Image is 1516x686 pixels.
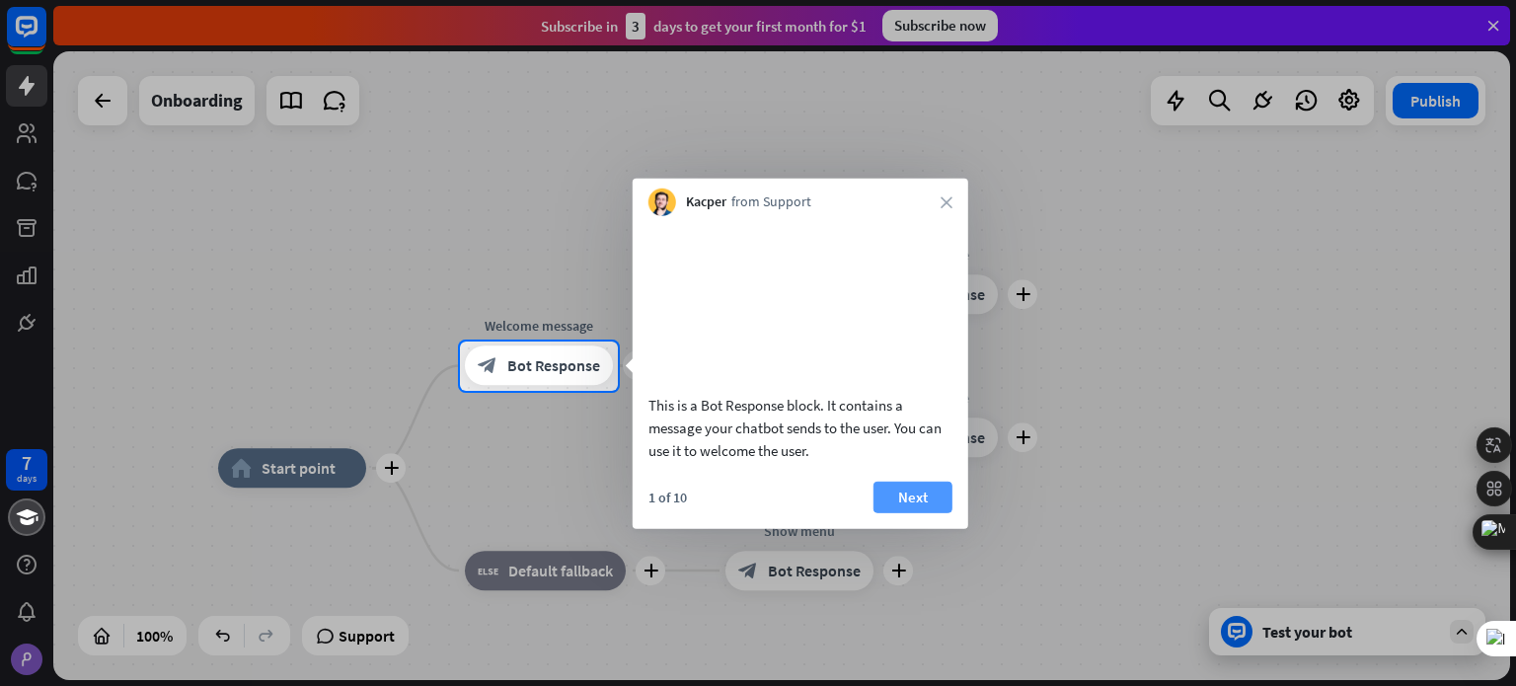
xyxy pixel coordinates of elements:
[686,192,726,212] span: Kacper
[16,8,75,67] button: Open LiveChat chat widget
[648,393,952,461] div: This is a Bot Response block. It contains a message your chatbot sends to the user. You can use i...
[478,356,497,376] i: block_bot_response
[873,481,952,512] button: Next
[648,488,687,505] div: 1 of 10
[507,356,600,376] span: Bot Response
[941,196,952,208] i: close
[731,192,811,212] span: from Support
